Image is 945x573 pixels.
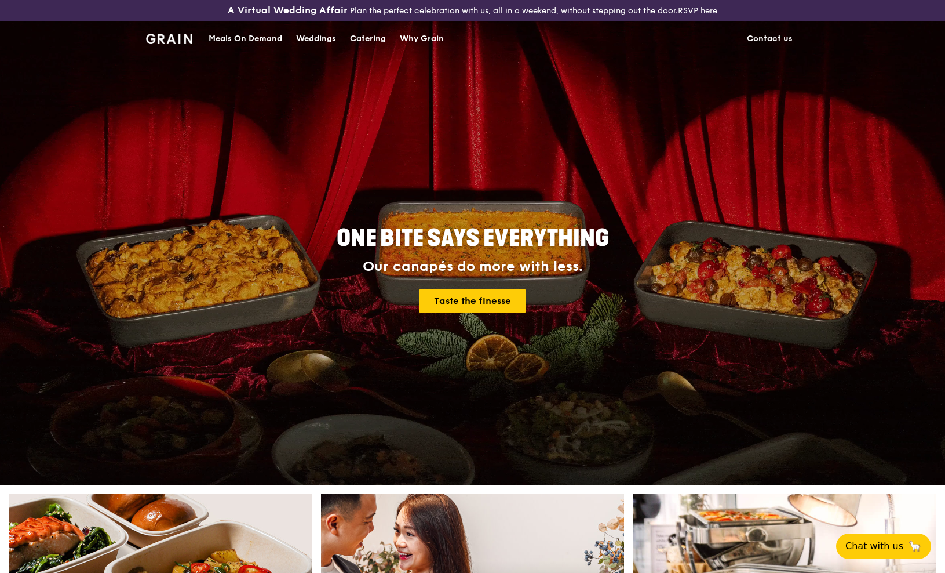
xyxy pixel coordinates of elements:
[740,21,800,56] a: Contact us
[393,21,451,56] a: Why Grain
[209,21,282,56] div: Meals On Demand
[228,5,348,16] h3: A Virtual Wedding Affair
[158,5,787,16] div: Plan the perfect celebration with us, all in a weekend, without stepping out the door.
[400,21,444,56] div: Why Grain
[343,21,393,56] a: Catering
[146,20,193,55] a: GrainGrain
[264,259,681,275] div: Our canapés do more with less.
[337,224,609,252] span: ONE BITE SAYS EVERYTHING
[350,21,386,56] div: Catering
[678,6,717,16] a: RSVP here
[836,534,931,559] button: Chat with us🦙
[845,539,903,553] span: Chat with us
[296,21,336,56] div: Weddings
[146,34,193,44] img: Grain
[419,289,526,313] a: Taste the finesse
[908,539,922,553] span: 🦙
[289,21,343,56] a: Weddings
